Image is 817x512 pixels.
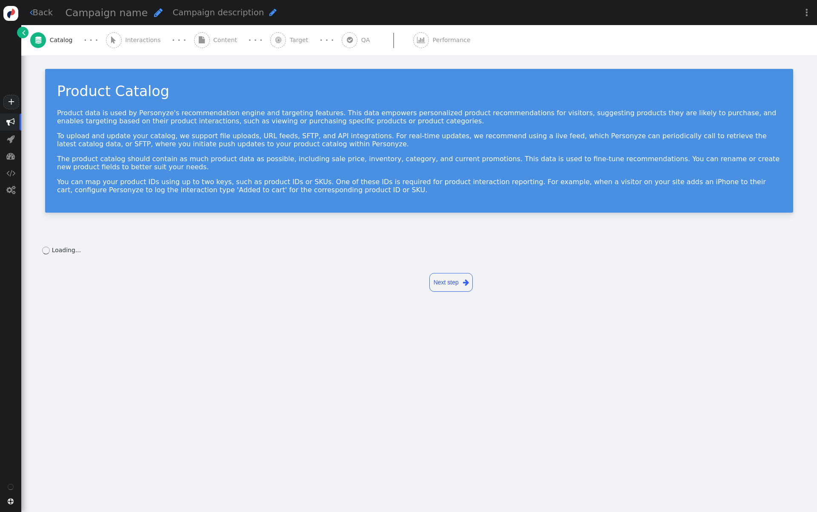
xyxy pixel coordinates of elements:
[6,118,15,126] span: 
[194,25,271,55] a:  Content · · ·
[57,155,781,171] p: The product catalog should contain as much product data as possible, including sale price, invent...
[173,8,264,17] span: Campaign description
[106,25,194,55] a:  Interactions · · ·
[270,25,342,55] a:  Target · · ·
[290,36,312,45] span: Target
[17,27,29,38] a: 
[213,36,240,45] span: Content
[433,36,474,45] span: Performance
[111,37,116,43] span: 
[50,36,76,45] span: Catalog
[57,178,781,194] p: You can map your product IDs using up to two keys, such as product IDs or SKUs. One of these IDs ...
[66,7,148,19] span: Campaign name
[320,34,334,46] div: · · ·
[57,81,781,102] div: Product Catalog
[249,34,263,46] div: · · ·
[199,37,205,43] span: 
[22,28,26,37] span: 
[57,109,781,125] p: Product data is used by Personyze's recommendation engine and targeting features. This data empow...
[413,25,489,55] a:  Performance
[429,273,473,292] a: Next step
[6,169,15,177] span: 
[3,6,18,21] img: logo-icon.svg
[154,8,163,17] span: 
[6,152,15,160] span: 
[347,37,353,43] span: 
[172,34,186,46] div: · · ·
[463,277,469,288] span: 
[52,247,81,253] span: Loading...
[35,37,41,43] span: 
[275,37,281,43] span: 
[361,36,374,45] span: QA
[57,132,781,148] p: To upload and update your catalog, we support file uploads, URL feeds, SFTP, and API integrations...
[125,36,164,45] span: Interactions
[417,37,425,43] span: 
[30,6,53,19] a: Back
[3,95,19,109] a: +
[84,34,98,46] div: · · ·
[8,498,14,504] span: 
[7,135,15,143] span: 
[30,25,106,55] a:  Catalog · · ·
[269,8,277,17] span: 
[342,25,413,55] a:  QA
[30,8,33,17] span: 
[6,186,15,194] span: 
